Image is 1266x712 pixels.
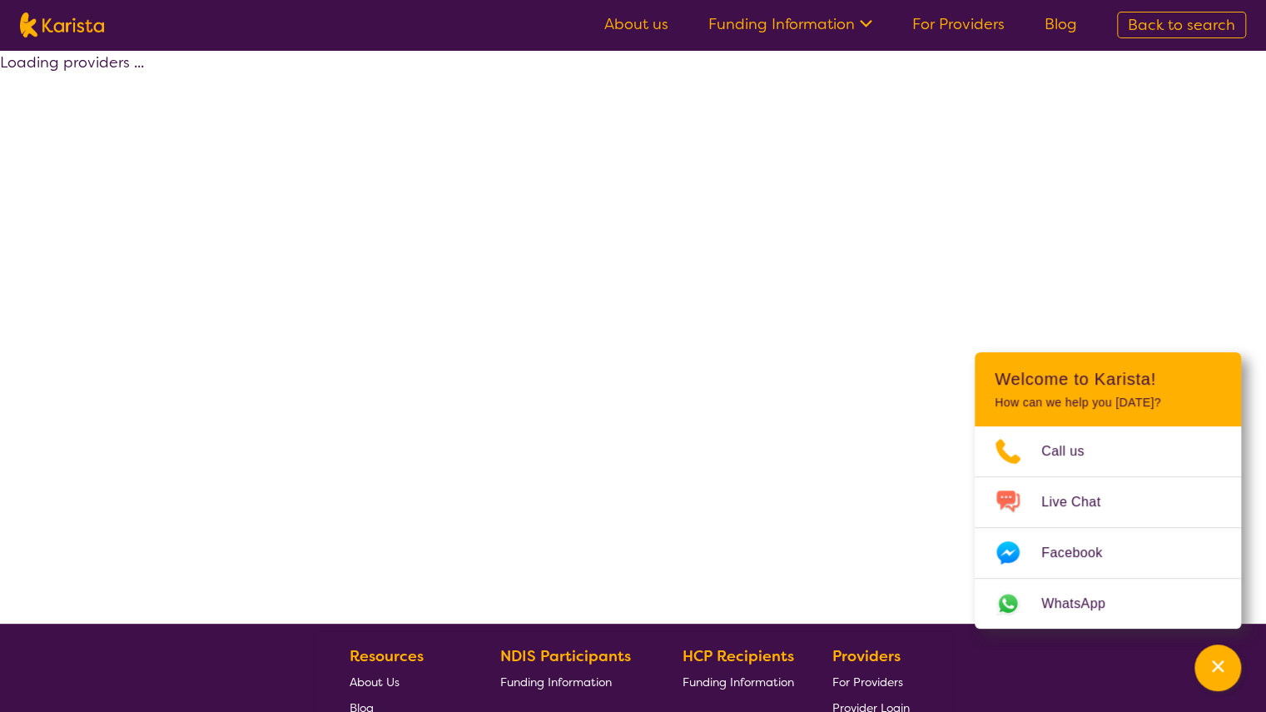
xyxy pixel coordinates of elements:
[1041,540,1122,565] span: Facebook
[350,675,400,690] span: About Us
[708,14,872,34] a: Funding Information
[1128,15,1235,35] span: Back to search
[682,675,793,690] span: Funding Information
[832,675,903,690] span: For Providers
[912,14,1005,34] a: For Providers
[350,646,424,666] b: Resources
[1041,490,1120,515] span: Live Chat
[500,669,643,695] a: Funding Information
[995,396,1221,410] p: How can we help you [DATE]?
[975,426,1241,629] ul: Choose channel
[1117,12,1246,38] a: Back to search
[350,669,461,695] a: About Us
[682,669,793,695] a: Funding Information
[1041,591,1125,616] span: WhatsApp
[500,675,612,690] span: Funding Information
[604,14,668,34] a: About us
[682,646,793,666] b: HCP Recipients
[500,646,631,666] b: NDIS Participants
[975,579,1241,629] a: Web link opens in a new tab.
[1045,14,1077,34] a: Blog
[1041,439,1105,464] span: Call us
[995,369,1221,389] h2: Welcome to Karista!
[975,352,1241,629] div: Channel Menu
[20,12,104,37] img: Karista logo
[832,669,910,695] a: For Providers
[1194,645,1241,691] button: Channel Menu
[832,646,901,666] b: Providers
